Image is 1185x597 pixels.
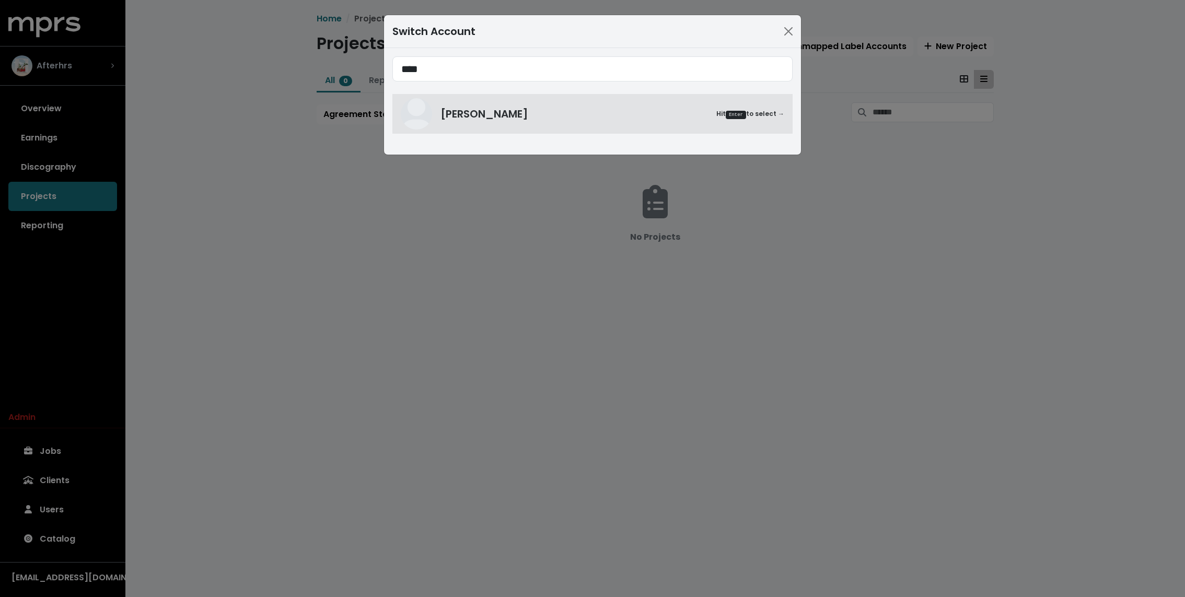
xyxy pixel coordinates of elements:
small: Hit to select → [716,109,784,119]
a: Jeff Gunnell[PERSON_NAME]HitEnterto select → [392,94,793,134]
button: Close [780,23,797,40]
span: [PERSON_NAME] [440,106,528,122]
div: Switch Account [392,24,475,39]
kbd: Enter [726,111,746,119]
img: Jeff Gunnell [401,98,432,130]
input: Search accounts [392,56,793,81]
